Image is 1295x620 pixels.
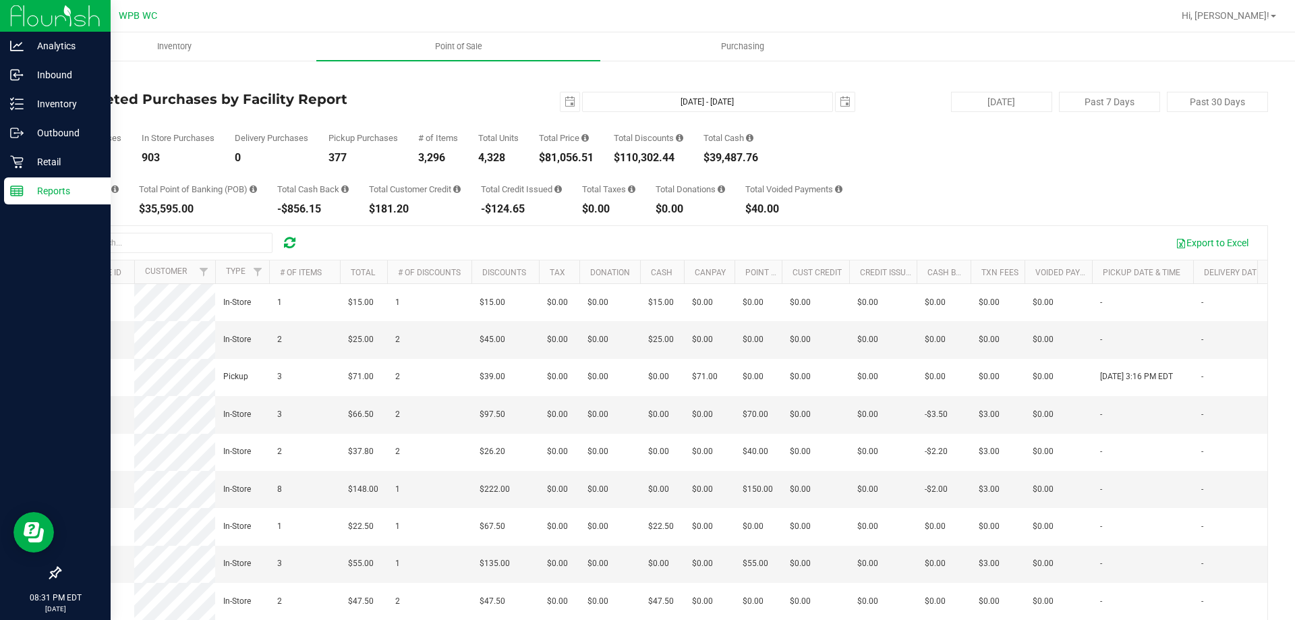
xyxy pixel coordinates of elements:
span: $0.00 [857,296,878,309]
a: Txn Fees [981,268,1018,277]
span: - [1201,483,1203,496]
span: In-Store [223,408,251,421]
span: Purchasing [703,40,782,53]
span: $0.00 [790,595,811,608]
span: $71.00 [348,370,374,383]
span: WPB WC [119,10,157,22]
span: $3.00 [979,557,1000,570]
div: Total Taxes [582,185,635,194]
span: $15.00 [348,296,374,309]
span: $0.00 [743,595,764,608]
span: $0.00 [925,333,946,346]
div: Total Units [478,134,519,142]
span: In-Store [223,483,251,496]
span: $25.00 [348,333,374,346]
button: [DATE] [951,92,1052,112]
span: - [1201,333,1203,346]
span: $22.50 [648,520,674,533]
span: $0.00 [587,370,608,383]
p: Inbound [24,67,105,83]
span: $148.00 [348,483,378,496]
i: Sum of the successful, non-voided cash payment transactions for all purchases in the date range. ... [746,134,753,142]
span: $135.00 [480,557,510,570]
span: $3.00 [979,445,1000,458]
span: $0.00 [547,445,568,458]
a: Total [351,268,375,277]
span: In-Store [223,557,251,570]
div: 0 [235,152,308,163]
span: Pickup [223,370,248,383]
span: $0.00 [587,483,608,496]
span: $0.00 [587,557,608,570]
a: # of Items [280,268,322,277]
span: $0.00 [925,370,946,383]
inline-svg: Retail [10,155,24,169]
span: $25.00 [648,333,674,346]
div: -$124.65 [481,204,562,215]
a: Cust Credit [793,268,842,277]
span: - [1100,445,1102,458]
a: Filter [247,260,269,283]
div: 903 [142,152,214,163]
span: $0.00 [692,333,713,346]
i: Sum of the successful, non-voided payments using account credit for all purchases in the date range. [453,185,461,194]
span: $0.00 [547,408,568,421]
span: $40.00 [743,445,768,458]
span: - [1201,520,1203,533]
div: 4,328 [478,152,519,163]
div: 377 [328,152,398,163]
span: $0.00 [1033,333,1054,346]
span: $26.20 [480,445,505,458]
span: $0.00 [790,370,811,383]
span: $0.00 [743,296,764,309]
p: Analytics [24,38,105,54]
a: Voided Payment [1035,268,1102,277]
span: $150.00 [743,483,773,496]
p: Retail [24,154,105,170]
span: - [1201,445,1203,458]
span: 3 [277,408,282,421]
span: - [1100,483,1102,496]
div: $81,056.51 [539,152,594,163]
span: 2 [395,333,400,346]
span: $0.00 [790,483,811,496]
span: -$2.20 [925,445,948,458]
span: $0.00 [1033,483,1054,496]
span: $0.00 [743,520,764,533]
span: $0.00 [743,370,764,383]
span: $0.00 [587,408,608,421]
span: $0.00 [648,483,669,496]
span: 8 [277,483,282,496]
span: 1 [395,520,400,533]
span: In-Store [223,520,251,533]
span: $0.00 [979,370,1000,383]
span: $0.00 [1033,296,1054,309]
span: - [1201,557,1203,570]
span: $0.00 [587,520,608,533]
span: $0.00 [925,296,946,309]
span: - [1100,595,1102,608]
iframe: Resource center [13,512,54,553]
span: $0.00 [587,296,608,309]
div: $181.20 [369,204,461,215]
span: select [560,92,579,111]
div: Total Discounts [614,134,683,142]
i: Sum of the discount values applied to the all purchases in the date range. [676,134,683,142]
div: -$856.15 [277,204,349,215]
span: $0.00 [587,595,608,608]
span: Point of Sale [417,40,500,53]
span: $47.50 [480,595,505,608]
div: 3,296 [418,152,458,163]
span: $47.50 [648,595,674,608]
span: $0.00 [857,520,878,533]
span: 1 [395,557,400,570]
inline-svg: Analytics [10,39,24,53]
span: $15.00 [480,296,505,309]
p: Inventory [24,96,105,112]
span: $22.50 [348,520,374,533]
inline-svg: Inventory [10,97,24,111]
input: Search... [70,233,272,253]
a: Type [226,266,246,276]
div: $35,595.00 [139,204,257,215]
i: Sum of the successful, non-voided point-of-banking payment transactions, both via payment termina... [250,185,257,194]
